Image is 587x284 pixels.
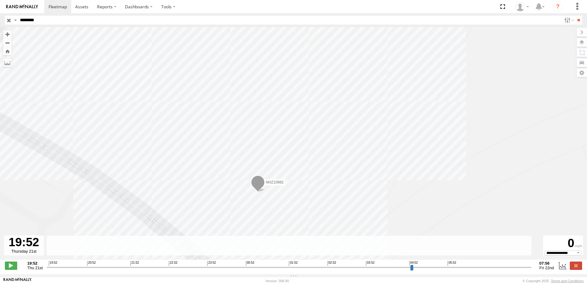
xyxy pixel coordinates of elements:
[6,5,38,9] img: rand-logo.svg
[562,16,575,25] label: Search Filter Options
[207,261,216,266] span: 23:52
[5,262,17,270] label: Play/Stop
[87,261,96,266] span: 20:52
[3,30,12,38] button: Zoom in
[266,180,284,184] span: NHZ10882
[539,261,554,266] strong: 07:56
[266,279,289,283] div: Version: 306.00
[3,58,12,67] label: Measure
[551,279,584,283] a: Terms and Conditions
[513,2,531,11] div: Zulema McIntosch
[553,2,563,12] i: ?
[3,278,32,284] a: Visit our Website
[3,38,12,47] button: Zoom out
[570,262,582,270] label: Close
[448,261,456,266] span: 05:52
[246,261,255,266] span: 00:52
[544,236,582,250] div: 0
[169,261,177,266] span: 22:52
[366,261,375,266] span: 03:52
[409,261,418,266] span: 04:52
[289,261,297,266] span: 01:52
[523,279,584,283] div: © Copyright 2025 -
[328,261,336,266] span: 02:52
[3,47,12,55] button: Zoom Home
[13,16,18,25] label: Search Query
[130,261,139,266] span: 21:52
[27,266,43,270] span: Thu 21st Aug 2025
[49,261,57,266] span: 19:52
[539,266,554,270] span: Fri 22nd Aug 2025
[27,261,43,266] strong: 19:52
[577,69,587,77] label: Map Settings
